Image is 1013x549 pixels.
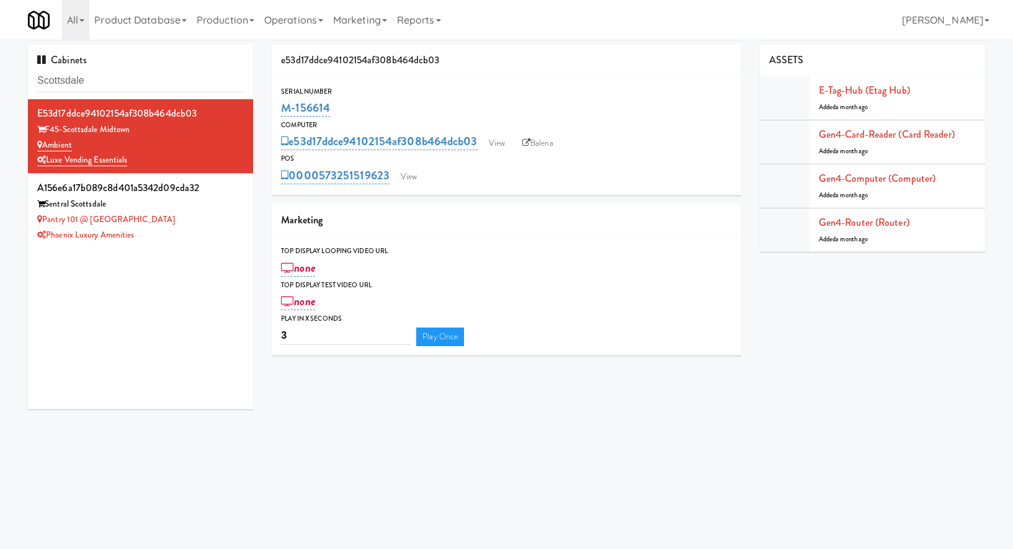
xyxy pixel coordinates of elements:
a: Gen4-computer (Computer) [819,171,935,185]
a: Pantry 101 @ [GEOGRAPHIC_DATA] [37,213,175,225]
a: M-156614 [281,99,330,117]
a: Play Once [416,328,464,346]
a: none [281,259,315,277]
span: Added [819,190,868,200]
a: Luxe Vending Essentials [37,154,127,166]
a: Phoenix Luxury Amenities [37,229,135,241]
span: Added [819,234,868,244]
div: Computer [281,119,732,132]
div: Top Display Looping Video Url [281,245,732,257]
a: View [395,167,423,186]
a: none [281,293,315,310]
li: e53d17ddce94102154af308b464dcb03F45-Scottsdale Midtown AmbientLuxe Vending Essentials [28,99,253,174]
span: a month ago [836,190,868,200]
span: ASSETS [769,53,804,67]
span: a month ago [836,146,868,156]
span: Cabinets [37,53,87,67]
div: a156e6a17b089c8d401a5342d09cda32 [37,179,244,197]
input: Search cabinets [37,69,244,92]
a: Balena [516,134,560,153]
div: POS [281,153,732,165]
div: Top Display Test Video Url [281,279,732,292]
div: e53d17ddce94102154af308b464dcb03 [37,104,244,123]
div: Play in X seconds [281,313,732,325]
a: 0000573251519623 [281,167,390,184]
a: E-tag-hub (Etag Hub) [819,83,910,97]
a: Gen4-card-reader (Card Reader) [819,127,955,141]
span: Added [819,146,868,156]
a: Gen4-router (Router) [819,215,909,230]
span: Marketing [281,213,323,227]
span: a month ago [836,102,868,112]
span: a month ago [836,234,868,244]
div: e53d17ddce94102154af308b464dcb03 [272,45,741,76]
a: View [483,134,511,153]
a: e53d17ddce94102154af308b464dcb03 [281,133,477,150]
div: F45-Scottsdale Midtown [37,122,244,138]
div: Serial Number [281,86,732,98]
a: Ambient [37,139,72,151]
img: Micromart [28,9,50,31]
span: Added [819,102,868,112]
div: Sentral Scottsdale [37,197,244,212]
li: a156e6a17b089c8d401a5342d09cda32Sentral Scottsdale Pantry 101 @ [GEOGRAPHIC_DATA]Phoenix Luxury A... [28,174,253,248]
